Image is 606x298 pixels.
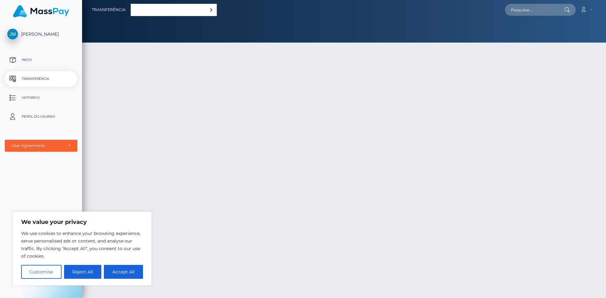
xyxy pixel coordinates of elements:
a: Português ([GEOGRAPHIC_DATA]) [131,4,217,16]
a: Histórico [5,90,77,106]
a: Transferência [92,3,126,16]
p: We value your privacy [21,218,143,226]
div: User Agreements [12,143,63,148]
a: Início [5,52,77,68]
input: Pesquisar... [505,4,564,16]
p: Histórico [7,93,75,102]
div: We value your privacy [13,212,151,285]
p: Perfil do usuário [7,112,75,121]
p: We use cookies to enhance your browsing experience, serve personalised ads or content, and analys... [21,230,143,260]
button: Reject All [64,265,102,279]
aside: Language selected: Português (Brasil) [131,4,217,16]
button: Customise [21,265,62,279]
span: [PERSON_NAME] [5,31,77,37]
button: Accept All [104,265,143,279]
div: Language [131,4,217,16]
img: MassPay [13,5,69,17]
p: Transferência [7,74,75,84]
a: Transferência [5,71,77,87]
button: User Agreements [5,140,77,152]
p: Início [7,55,75,65]
a: Perfil do usuário [5,109,77,125]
